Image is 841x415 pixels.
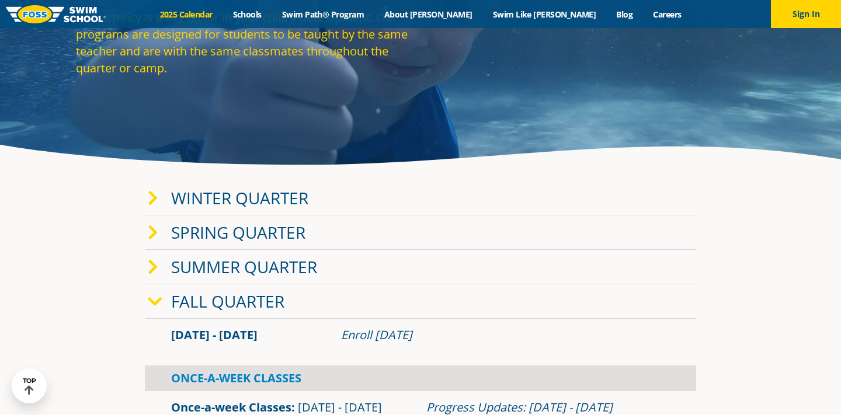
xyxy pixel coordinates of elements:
[171,399,291,415] a: Once-a-week Classes
[374,9,483,20] a: About [PERSON_NAME]
[171,221,305,243] a: Spring Quarter
[272,9,374,20] a: Swim Path® Program
[606,9,643,20] a: Blog
[23,377,36,395] div: TOP
[171,256,317,278] a: Summer Quarter
[6,5,106,23] img: FOSS Swim School Logo
[643,9,691,20] a: Careers
[341,327,670,343] div: Enroll [DATE]
[145,365,696,391] div: Once-A-Week Classes
[150,9,223,20] a: 2025 Calendar
[482,9,606,20] a: Swim Like [PERSON_NAME]
[171,290,284,312] a: Fall Quarter
[171,187,308,209] a: Winter Quarter
[223,9,272,20] a: Schools
[171,327,258,343] span: [DATE] - [DATE]
[76,9,415,76] p: Consistency is a key factor in your child's development. Our programs are designed for students t...
[298,399,382,415] span: [DATE] - [DATE]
